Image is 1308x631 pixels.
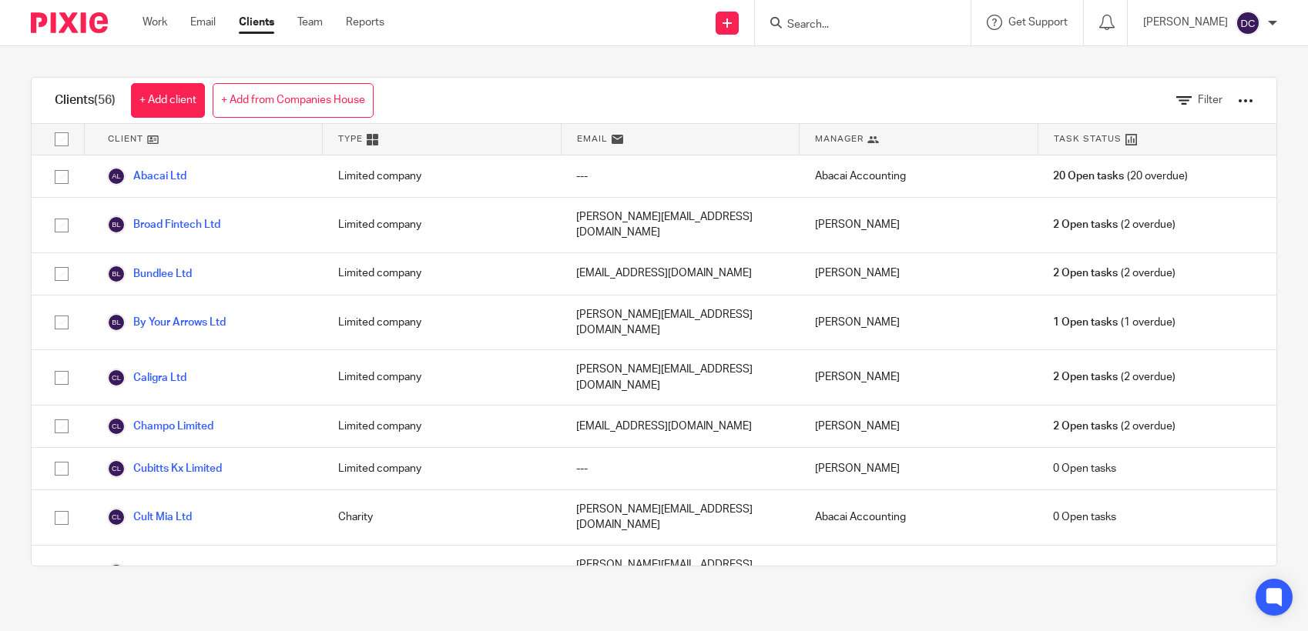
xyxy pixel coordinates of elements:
a: Caligra Ltd [107,369,186,387]
div: [PERSON_NAME][EMAIL_ADDRESS][DOMAIN_NAME] [561,546,800,600]
a: Work [143,15,167,30]
span: 2 Open tasks [1053,217,1118,232]
h1: Clients [55,92,116,109]
div: [PERSON_NAME] [800,295,1038,350]
div: Limited company [323,350,562,405]
img: Pixie [31,12,108,33]
img: svg%3E [107,508,126,526]
span: 2 Open tasks [1053,419,1118,434]
span: (2 overdue) [1053,369,1175,385]
span: Email [577,132,608,145]
span: Task Status [1054,132,1122,145]
div: [PERSON_NAME] [800,406,1038,447]
span: Type [338,132,363,145]
span: 20 Open tasks [1053,169,1124,184]
div: Charity [323,490,562,545]
img: svg%3E [107,313,126,332]
input: Select all [47,125,76,154]
span: 0 Open tasks [1053,461,1116,476]
div: Limited company [323,155,562,197]
img: svg%3E [107,417,126,436]
span: 2 Open tasks [1053,265,1118,281]
span: (20 overdue) [1053,169,1187,184]
div: [PERSON_NAME] [800,253,1038,295]
a: Broad Fintech Ltd [107,215,220,234]
img: svg%3E [107,215,126,234]
span: Get Support [1008,17,1068,28]
a: Reports [346,15,384,30]
span: 2 Open tasks [1053,369,1118,385]
a: Bundlee Ltd [107,265,192,283]
div: [PERSON_NAME] [800,350,1038,405]
img: svg%3E [107,265,126,283]
div: [PERSON_NAME] [800,546,1038,600]
span: 0 Open tasks [1053,509,1116,525]
a: By Your Arrows Ltd [107,313,226,332]
div: Limited company [323,546,562,600]
span: (2 overdue) [1053,265,1175,281]
a: Cubitts Kx Limited [107,459,222,478]
div: Limited company [323,448,562,489]
div: Limited company [323,253,562,295]
div: [EMAIL_ADDRESS][DOMAIN_NAME] [561,406,800,447]
img: svg%3E [107,563,126,582]
div: Abacai Accounting [800,155,1038,197]
span: (3 overdue) [1053,565,1175,580]
span: Client [108,132,143,145]
div: [PERSON_NAME][EMAIL_ADDRESS][DOMAIN_NAME] [561,350,800,405]
span: 3 Open tasks [1053,565,1118,580]
div: [EMAIL_ADDRESS][DOMAIN_NAME] [561,253,800,295]
a: Team [297,15,323,30]
img: svg%3E [107,459,126,478]
span: (2 overdue) [1053,419,1175,434]
span: 1 Open tasks [1053,315,1118,330]
div: --- [561,448,800,489]
a: Abacai Ltd [107,167,186,185]
span: (56) [94,94,116,106]
div: Limited company [323,295,562,350]
a: Cult Mia Uk Ltd [107,563,208,582]
img: svg%3E [107,369,126,387]
a: Clients [239,15,274,30]
div: [PERSON_NAME][EMAIL_ADDRESS][DOMAIN_NAME] [561,490,800,545]
div: Limited company [323,198,562,252]
a: Champo Limited [107,417,213,436]
div: Limited company [323,406,562,447]
p: [PERSON_NAME] [1143,15,1228,30]
img: svg%3E [107,167,126,185]
span: Filter [1198,95,1222,105]
span: Manager [815,132,864,145]
span: (1 overdue) [1053,315,1175,330]
div: [PERSON_NAME][EMAIL_ADDRESS][DOMAIN_NAME] [561,198,800,252]
div: [PERSON_NAME] [800,448,1038,489]
a: + Add client [131,83,205,118]
input: Search [786,18,924,32]
div: [PERSON_NAME][EMAIL_ADDRESS][DOMAIN_NAME] [561,295,800,350]
div: [PERSON_NAME] [800,198,1038,252]
span: (2 overdue) [1053,217,1175,232]
a: Email [190,15,216,30]
img: svg%3E [1236,11,1260,35]
a: + Add from Companies House [213,83,374,118]
div: --- [561,155,800,197]
a: Cult Mia Ltd [107,508,192,526]
div: Abacai Accounting [800,490,1038,545]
